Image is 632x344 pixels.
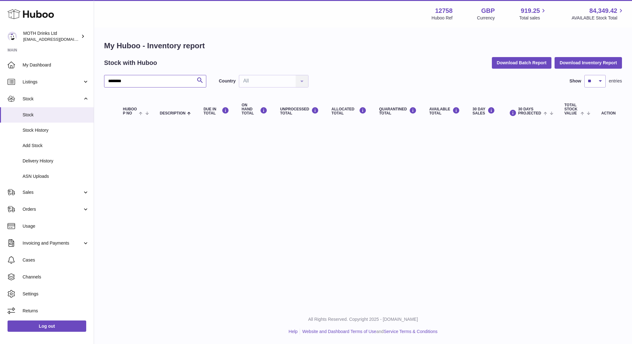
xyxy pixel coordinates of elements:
a: 84,349.42 AVAILABLE Stock Total [571,7,624,21]
button: Download Batch Report [492,57,552,68]
div: 30 DAY SALES [472,107,495,115]
div: Action [601,111,616,115]
div: QUARANTINED Total [379,107,417,115]
span: Returns [23,308,89,314]
span: Stock [23,96,82,102]
span: My Dashboard [23,62,89,68]
span: Stock History [23,127,89,133]
h1: My Huboo - Inventory report [104,41,622,51]
h2: Stock with Huboo [104,59,157,67]
div: Currency [477,15,495,21]
span: Usage [23,223,89,229]
div: UNPROCESSED Total [280,107,319,115]
li: and [300,329,437,335]
span: Stock [23,112,89,118]
span: Total sales [519,15,547,21]
a: 919.25 Total sales [519,7,547,21]
span: 919.25 [521,7,540,15]
span: [EMAIL_ADDRESS][DOMAIN_NAME] [23,37,92,42]
a: Help [289,329,298,334]
div: MOTH Drinks Ltd [23,30,80,42]
div: ON HAND Total [242,103,268,116]
span: ASN Uploads [23,173,89,179]
a: Service Terms & Conditions [384,329,438,334]
a: Log out [8,320,86,332]
label: Show [570,78,581,84]
span: Huboo P no [123,107,137,115]
strong: 12758 [435,7,453,15]
p: All Rights Reserved. Copyright 2025 - [DOMAIN_NAME] [99,316,627,322]
span: Listings [23,79,82,85]
span: Add Stock [23,143,89,149]
span: Orders [23,206,82,212]
span: Channels [23,274,89,280]
span: Invoicing and Payments [23,240,82,246]
span: 30 DAYS PROJECTED [518,107,542,115]
div: DUE IN TOTAL [203,107,229,115]
span: Description [160,111,186,115]
label: Country [219,78,236,84]
strong: GBP [481,7,495,15]
span: AVAILABLE Stock Total [571,15,624,21]
span: Settings [23,291,89,297]
a: Website and Dashboard Terms of Use [302,329,376,334]
img: orders@mothdrinks.com [8,32,17,41]
div: Huboo Ref [432,15,453,21]
span: entries [609,78,622,84]
span: Sales [23,189,82,195]
div: AVAILABLE Total [429,107,460,115]
button: Download Inventory Report [555,57,622,68]
span: Cases [23,257,89,263]
span: Delivery History [23,158,89,164]
span: Total stock value [564,103,579,116]
div: ALLOCATED Total [331,107,366,115]
span: 84,349.42 [589,7,617,15]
